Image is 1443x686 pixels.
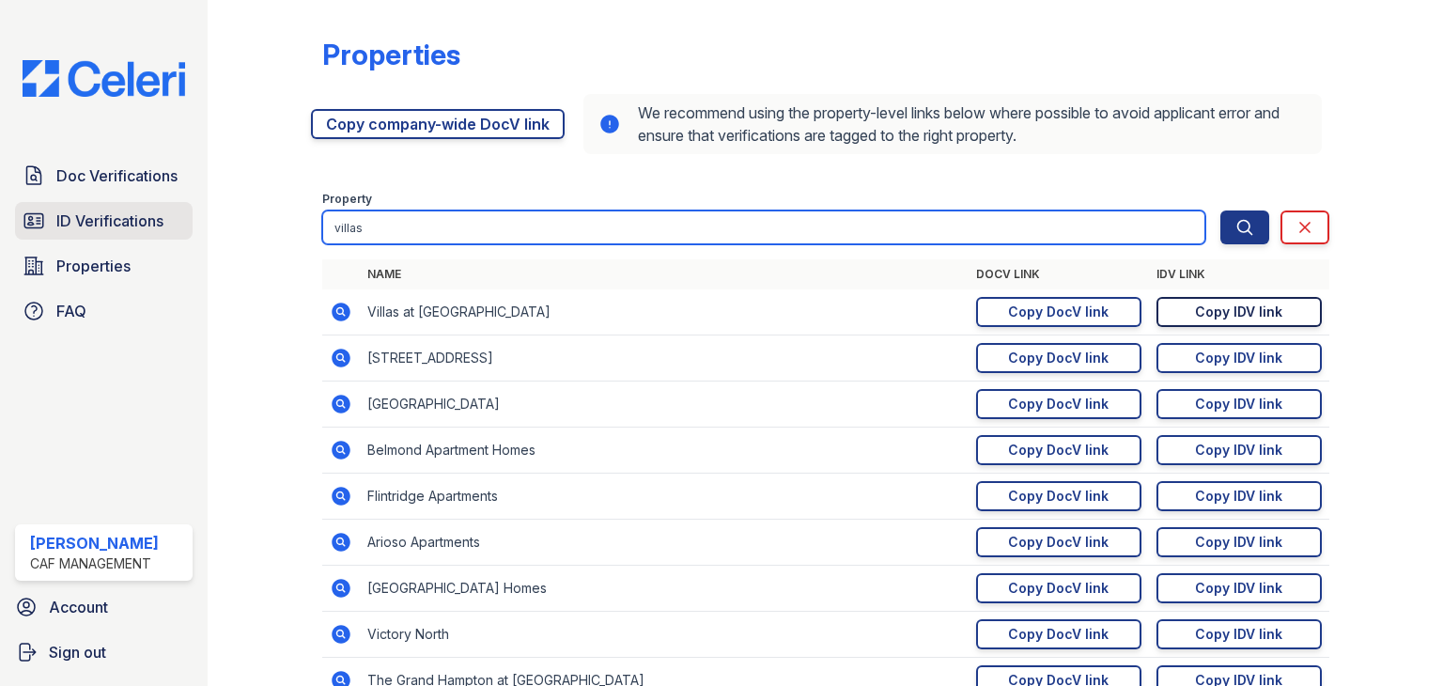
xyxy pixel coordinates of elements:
[1008,487,1109,506] div: Copy DocV link
[30,554,159,573] div: CAF Management
[360,612,969,658] td: Victory North
[15,157,193,195] a: Doc Verifications
[1008,303,1109,321] div: Copy DocV link
[976,343,1141,373] a: Copy DocV link
[360,259,969,289] th: Name
[56,164,178,187] span: Doc Verifications
[976,435,1141,465] a: Copy DocV link
[976,297,1141,327] a: Copy DocV link
[322,210,1205,244] input: Search by property name or address
[583,94,1322,154] div: We recommend using the property-level links below where possible to avoid applicant error and ens...
[976,389,1141,419] a: Copy DocV link
[56,255,131,277] span: Properties
[1008,533,1109,552] div: Copy DocV link
[1156,619,1322,649] a: Copy IDV link
[1008,625,1109,644] div: Copy DocV link
[56,300,86,322] span: FAQ
[56,210,163,232] span: ID Verifications
[1156,389,1322,419] a: Copy IDV link
[49,641,106,663] span: Sign out
[49,596,108,618] span: Account
[976,527,1141,557] a: Copy DocV link
[360,566,969,612] td: [GEOGRAPHIC_DATA] Homes
[360,474,969,520] td: Flintridge Apartments
[322,38,460,71] div: Properties
[1195,579,1282,598] div: Copy IDV link
[1195,487,1282,506] div: Copy IDV link
[976,573,1141,603] a: Copy DocV link
[8,588,200,626] a: Account
[8,60,200,97] img: CE_Logo_Blue-a8612792a0a2168367f1c8372b55b34899dd931a85d93a1a3d3e32e68fde9ad4.png
[1008,395,1109,413] div: Copy DocV link
[1008,349,1109,367] div: Copy DocV link
[1156,573,1322,603] a: Copy IDV link
[976,481,1141,511] a: Copy DocV link
[1149,259,1329,289] th: IDV Link
[322,192,372,207] label: Property
[1195,395,1282,413] div: Copy IDV link
[1195,625,1282,644] div: Copy IDV link
[15,292,193,330] a: FAQ
[1008,441,1109,460] div: Copy DocV link
[976,619,1141,649] a: Copy DocV link
[1195,303,1282,321] div: Copy IDV link
[1156,527,1322,557] a: Copy IDV link
[1156,343,1322,373] a: Copy IDV link
[360,335,969,382] td: [STREET_ADDRESS]
[1156,435,1322,465] a: Copy IDV link
[360,428,969,474] td: Belmond Apartment Homes
[1195,441,1282,460] div: Copy IDV link
[1195,533,1282,552] div: Copy IDV link
[360,520,969,566] td: Arioso Apartments
[30,532,159,554] div: [PERSON_NAME]
[1195,349,1282,367] div: Copy IDV link
[1156,297,1322,327] a: Copy IDV link
[311,109,565,139] a: Copy company-wide DocV link
[360,382,969,428] td: [GEOGRAPHIC_DATA]
[8,633,200,671] a: Sign out
[15,202,193,240] a: ID Verifications
[360,289,969,335] td: Villas at [GEOGRAPHIC_DATA]
[1156,481,1322,511] a: Copy IDV link
[969,259,1149,289] th: DocV Link
[15,247,193,285] a: Properties
[1008,579,1109,598] div: Copy DocV link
